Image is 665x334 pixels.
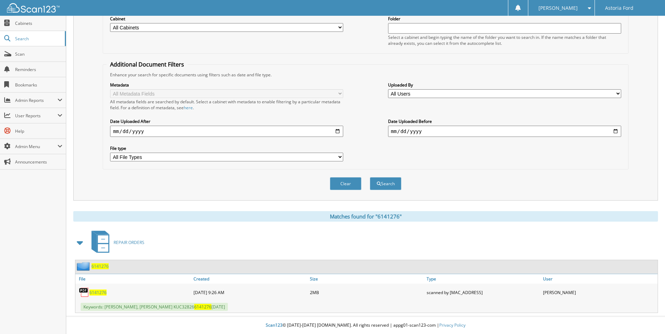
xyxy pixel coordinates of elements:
span: Admin Menu [15,144,57,149]
img: scan123-logo-white.svg [7,3,60,13]
button: Search [370,177,401,190]
div: scanned by [MAC_ADDRESS] [425,285,541,299]
div: Enhance your search for specific documents using filters such as date and file type. [107,72,624,78]
input: end [388,126,621,137]
input: start [110,126,343,137]
a: User [541,274,658,284]
a: Type [425,274,541,284]
img: folder2.png [77,262,91,271]
span: Reminders [15,67,62,72]
a: Created [192,274,308,284]
label: Uploaded By [388,82,621,88]
span: 6141276 [194,304,211,310]
span: Search [15,36,61,42]
span: Cabinets [15,20,62,26]
label: Cabinet [110,16,343,22]
div: [PERSON_NAME] [541,285,658,299]
span: REPAIR ORDERS [114,239,144,245]
label: File type [110,145,343,151]
span: Astoria Ford [605,6,633,10]
button: Clear [330,177,361,190]
a: Privacy Policy [439,322,466,328]
label: Date Uploaded Before [388,118,621,124]
label: Date Uploaded After [110,118,343,124]
a: 6141276 [89,290,107,295]
span: Scan123 [266,322,283,328]
span: [PERSON_NAME] [538,6,578,10]
div: © [DATE]-[DATE] [DOMAIN_NAME]. All rights reserved | appg01-scan123-com | [66,317,665,334]
span: Scan [15,51,62,57]
div: Select a cabinet and begin typing the name of the folder you want to search in. If the name match... [388,34,621,46]
a: 6141276 [91,263,109,269]
span: Bookmarks [15,82,62,88]
a: Size [308,274,425,284]
span: Admin Reports [15,97,57,103]
label: Folder [388,16,621,22]
div: [DATE] 9:26 AM [192,285,308,299]
span: Keywords: [PERSON_NAME], [PERSON_NAME] KUC32826 [DATE] [81,303,228,311]
a: File [75,274,192,284]
a: REPAIR ORDERS [87,229,144,256]
div: Matches found for "6141276" [73,211,658,222]
legend: Additional Document Filters [107,61,188,68]
div: All metadata fields are searched by default. Select a cabinet with metadata to enable filtering b... [110,99,343,111]
img: PDF.png [79,287,89,298]
a: here [184,105,193,111]
div: 2MB [308,285,425,299]
span: Announcements [15,159,62,165]
iframe: Chat Widget [630,300,665,334]
label: Metadata [110,82,343,88]
span: Help [15,128,62,134]
span: User Reports [15,113,57,119]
